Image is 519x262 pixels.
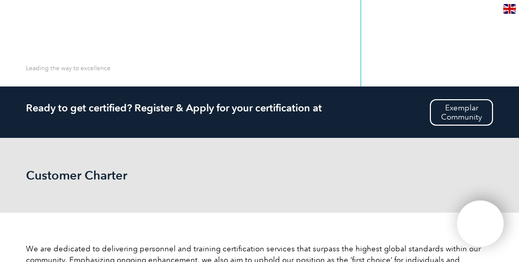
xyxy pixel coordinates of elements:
h2: Ready to get certified? Register & Apply for your certification at [26,102,493,114]
img: svg+xml;nitro-empty-id=MTQ0NDoxMTY=-1;base64,PHN2ZyB2aWV3Qm94PSIwIDAgNDAwIDQwMCIgd2lkdGg9IjQwMCIg... [468,211,493,237]
h2: Customer Charter [26,168,179,182]
p: Leading the way to excellence [26,63,111,74]
a: ExemplarCommunity [430,99,493,126]
img: en [503,4,516,14]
